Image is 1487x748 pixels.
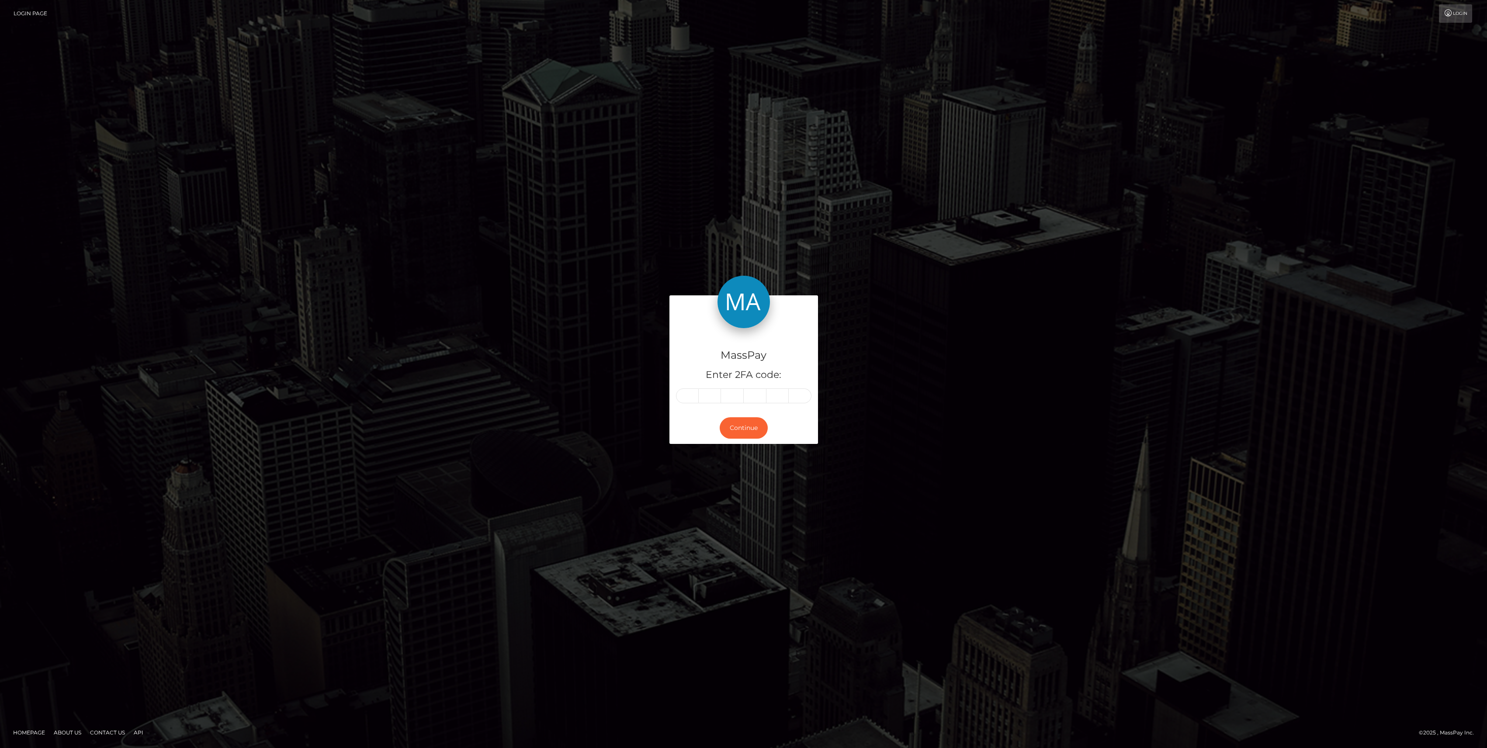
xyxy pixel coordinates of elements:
a: Login Page [14,4,47,23]
a: Login [1439,4,1472,23]
div: © 2025 , MassPay Inc. [1419,728,1480,738]
button: Continue [720,417,768,439]
a: API [130,726,147,739]
a: Contact Us [87,726,128,739]
a: Homepage [10,726,49,739]
img: MassPay [718,276,770,328]
h5: Enter 2FA code: [676,368,811,382]
a: About Us [50,726,85,739]
h4: MassPay [676,348,811,363]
